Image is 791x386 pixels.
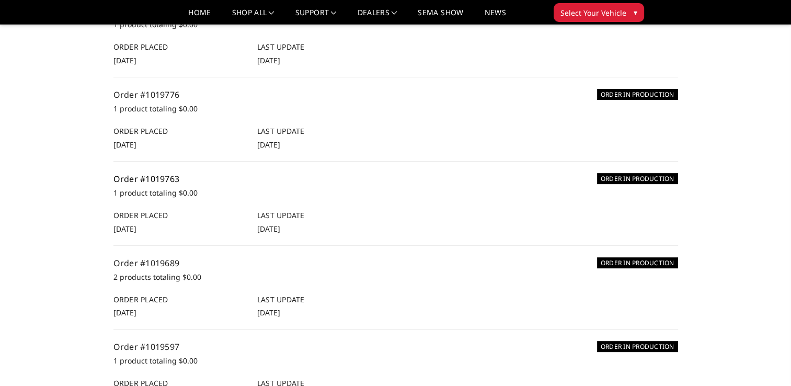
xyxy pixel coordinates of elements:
[113,41,246,52] h6: Order Placed
[597,173,678,184] h6: ORDER IN PRODUCTION
[257,308,280,317] span: [DATE]
[484,9,506,24] a: News
[113,294,246,305] h6: Order Placed
[113,140,136,150] span: [DATE]
[257,126,390,137] h6: Last Update
[113,257,180,269] a: Order #1019689
[257,55,280,65] span: [DATE]
[257,41,390,52] h6: Last Update
[113,308,136,317] span: [DATE]
[113,187,678,199] p: 1 product totaling $0.00
[597,341,678,352] h6: ORDER IN PRODUCTION
[113,55,136,65] span: [DATE]
[295,9,337,24] a: Support
[358,9,397,24] a: Dealers
[113,126,246,137] h6: Order Placed
[113,341,180,353] a: Order #1019597
[113,89,180,100] a: Order #1019776
[257,140,280,150] span: [DATE]
[188,9,211,24] a: Home
[113,210,246,221] h6: Order Placed
[418,9,463,24] a: SEMA Show
[113,271,678,283] p: 2 products totaling $0.00
[113,355,678,367] p: 1 product totaling $0.00
[257,224,280,234] span: [DATE]
[560,7,626,18] span: Select Your Vehicle
[554,3,644,22] button: Select Your Vehicle
[113,224,136,234] span: [DATE]
[739,336,791,386] iframe: Chat Widget
[232,9,274,24] a: shop all
[257,294,390,305] h6: Last Update
[113,173,180,185] a: Order #1019763
[634,7,637,18] span: ▾
[597,257,678,268] h6: ORDER IN PRODUCTION
[113,103,678,115] p: 1 product totaling $0.00
[597,89,678,100] h6: ORDER IN PRODUCTION
[257,210,390,221] h6: Last Update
